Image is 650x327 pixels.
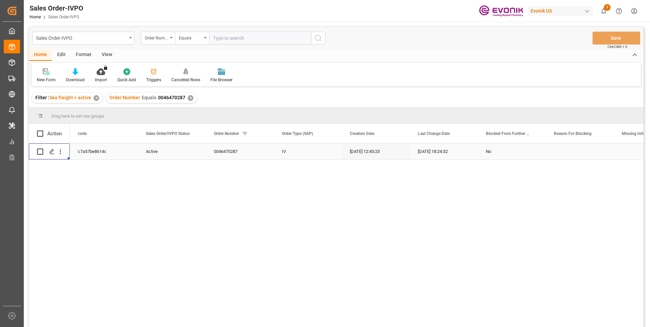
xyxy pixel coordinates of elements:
[554,131,592,136] span: Reason For Blocking
[350,131,374,136] span: Creation Date
[78,131,87,136] span: code
[117,77,136,83] div: Quick Add
[146,144,198,159] div: Active
[179,33,202,41] div: Equals
[214,131,239,136] span: Order Number
[146,77,161,83] div: Triggers
[142,95,156,100] span: Equals
[158,95,185,100] span: 0046470287
[97,49,117,61] div: View
[210,77,233,83] div: File Browser
[593,32,640,45] button: Save
[596,3,611,19] button: show 3 new notifications
[611,3,627,19] button: Help Center
[342,143,410,159] div: [DATE] 12:45:23
[36,33,127,42] div: Sales Order-IVPO
[608,44,627,49] span: Ctrl/CMD + S
[35,95,49,100] span: Filter :
[188,95,193,101] div: ✕
[175,32,209,45] button: open menu
[30,3,83,13] div: Sales Order-IVPO
[418,131,450,136] span: Last Change Date
[109,95,140,100] span: Order Number
[206,143,274,159] div: 0046470287
[209,32,311,45] input: Type to search
[66,77,85,83] div: Download
[528,6,593,16] div: Evonik US
[71,49,97,61] div: Format
[47,131,62,137] div: Action
[479,5,523,17] img: Evonik-brand-mark-Deep-Purple-RGB.jpeg_1700498283.jpeg
[29,143,70,160] div: Press SPACE to select this row.
[52,49,71,61] div: Edit
[37,77,56,83] div: New Form
[486,131,531,136] span: Blocked From Further Processing
[311,32,325,45] button: search button
[274,143,342,159] div: IV
[528,4,596,17] button: Evonik US
[145,33,168,41] div: Order Number
[93,95,99,101] div: ✕
[486,144,537,159] div: No
[141,32,175,45] button: open menu
[410,143,478,159] div: [DATE] 18:24:32
[171,77,200,83] div: Cancelled Rows
[51,114,104,119] span: Drag here to set row groups
[30,15,41,19] a: Home
[146,131,190,136] span: Sales Order/IVPO Status
[32,32,134,45] button: open menu
[604,4,611,11] span: 3
[29,49,52,61] div: Home
[49,95,91,100] span: Sea freight + active
[282,131,313,136] span: Order Type (SAP)
[70,143,138,159] div: c7a57be8614c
